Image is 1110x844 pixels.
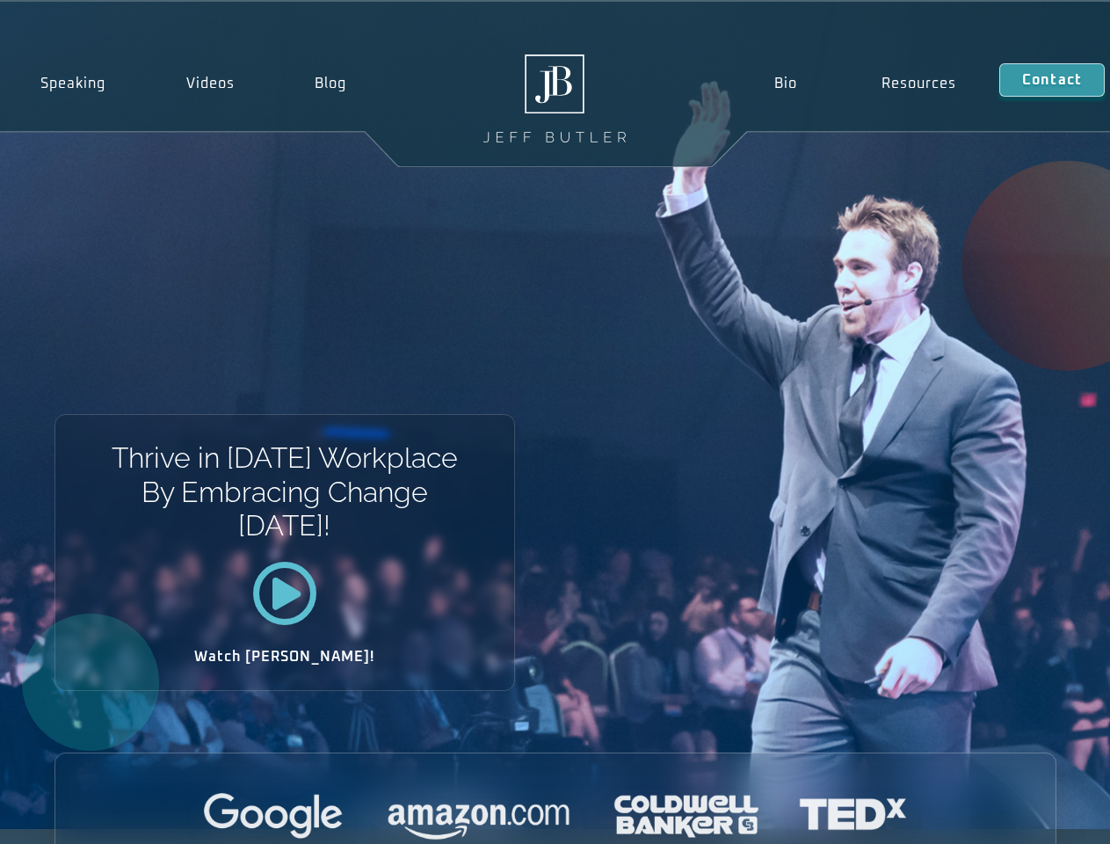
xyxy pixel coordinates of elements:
span: Contact [1022,73,1082,87]
nav: Menu [731,63,998,104]
h2: Watch [PERSON_NAME]! [117,650,453,664]
a: Resources [839,63,999,104]
a: Bio [731,63,839,104]
a: Videos [146,63,275,104]
h1: Thrive in [DATE] Workplace By Embracing Change [DATE]! [110,441,459,542]
a: Contact [999,63,1105,97]
a: Blog [274,63,387,104]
